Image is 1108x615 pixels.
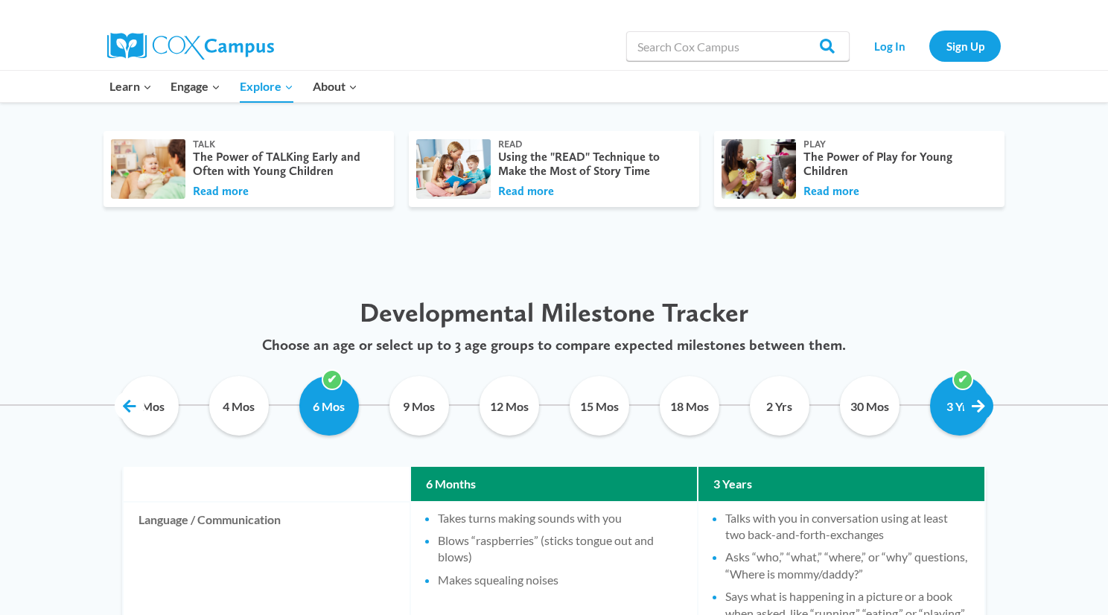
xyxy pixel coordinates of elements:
img: iStock_53702022_LARGE.jpg [109,138,188,200]
button: Child menu of Learn [100,71,162,102]
img: 0010-Lyra-11-scaled-1.jpg [720,138,798,200]
a: Sign Up [929,31,1001,61]
img: mom-reading-with-children.jpg [415,138,493,200]
a: Play The Power of Play for Young Children Read more [714,131,1004,207]
div: Talk [193,138,379,150]
li: Talks with you in conversation using at least two back-and-forth-exchanges [725,510,969,544]
li: Makes squealing noises [438,572,682,588]
p: Choose an age or select up to 3 age groups to compare expected milestones between them. [104,336,1004,354]
button: Read more [803,183,859,200]
button: Child menu of About [303,71,367,102]
button: Read more [193,183,249,200]
li: Takes turns making sounds with you [438,510,682,526]
nav: Secondary Navigation [857,31,1001,61]
li: Asks “who,” “what,” “where,” or “why” questions, “Where is mommy/daddy?” [725,549,969,582]
div: Read [498,138,684,150]
div: The Power of TALKing Early and Often with Young Children [193,150,379,178]
nav: Primary Navigation [100,71,366,102]
button: Child menu of Explore [230,71,303,102]
a: Read Using the "READ" Technique to Make the Most of Story Time Read more [409,131,699,207]
button: Child menu of Engage [162,71,231,102]
th: 3 Years [698,467,984,501]
a: Log In [857,31,922,61]
div: Using the "READ" Technique to Make the Most of Story Time [498,150,684,178]
img: Cox Campus [107,33,274,60]
input: Search Cox Campus [626,31,850,61]
button: Read more [498,183,554,200]
a: Talk The Power of TALKing Early and Often with Young Children Read more [104,131,394,207]
li: Blows “raspberries” (sticks tongue out and blows) [438,532,682,566]
div: Play [803,138,990,150]
th: 6 Months [411,467,697,501]
span: Developmental Milestone Tracker [360,296,748,328]
div: The Power of Play for Young Children [803,150,990,178]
